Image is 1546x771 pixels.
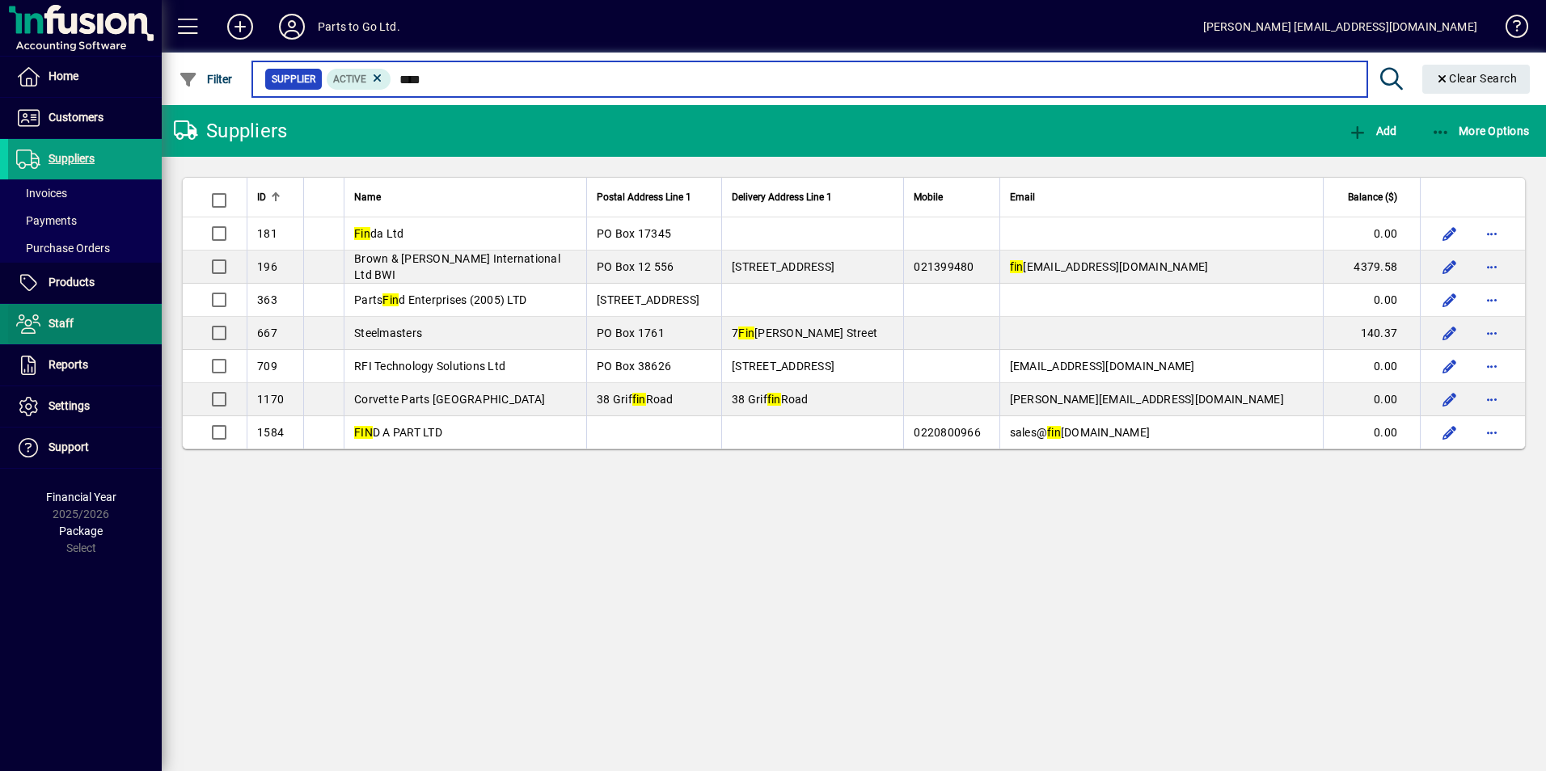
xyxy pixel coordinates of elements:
div: Name [354,188,577,206]
button: More options [1479,254,1505,280]
span: 1170 [257,393,284,406]
button: Profile [266,12,318,41]
span: PO Box 12 556 [597,260,674,273]
span: Name [354,188,381,206]
div: Balance ($) [1333,188,1412,206]
td: 4379.58 [1323,251,1420,284]
span: RFI Technology Solutions Ltd [354,360,505,373]
td: 140.37 [1323,317,1420,350]
td: 0.00 [1323,416,1420,449]
span: Package [59,525,103,537]
button: More options [1479,221,1505,246]
span: D A PART LTD [354,426,442,439]
span: Steelmasters [354,327,422,339]
span: Clear Search [1435,72,1518,85]
span: Brown & [PERSON_NAME] International Ltd BWI [354,252,560,281]
td: 0.00 [1323,350,1420,383]
span: Supplier [272,71,315,87]
button: Edit [1437,386,1463,412]
button: Edit [1437,353,1463,379]
button: Clear [1422,65,1531,94]
button: More options [1479,287,1505,313]
em: FIN [354,426,373,439]
span: Email [1010,188,1035,206]
button: Edit [1437,320,1463,346]
button: More options [1479,320,1505,346]
span: [STREET_ADDRESS] [732,260,834,273]
span: Delivery Address Line 1 [732,188,832,206]
div: Mobile [914,188,989,206]
span: ID [257,188,266,206]
span: Corvette Parts [GEOGRAPHIC_DATA] [354,393,545,406]
a: Products [8,263,162,303]
span: da Ltd [354,227,403,240]
span: Postal Address Line 1 [597,188,691,206]
a: Staff [8,304,162,344]
span: Products [49,276,95,289]
span: Support [49,440,89,453]
div: Email [1010,188,1313,206]
a: Knowledge Base [1493,3,1526,56]
span: 7 [PERSON_NAME] Street [732,327,877,339]
span: Suppliers [49,152,95,165]
td: 0.00 [1323,383,1420,416]
span: Purchase Orders [16,242,110,255]
span: Payments [16,214,77,227]
button: Add [214,12,266,41]
em: fin [1047,426,1061,439]
button: Edit [1437,287,1463,313]
em: Fin [354,227,370,240]
a: Home [8,57,162,97]
span: Staff [49,317,74,330]
a: Invoices [8,179,162,207]
span: 181 [257,227,277,240]
button: Edit [1437,254,1463,280]
button: Edit [1437,419,1463,445]
button: Filter [175,65,237,94]
td: 0.00 [1323,217,1420,251]
span: Active [333,74,366,85]
span: More Options [1431,124,1530,137]
em: fin [1010,260,1024,273]
span: Settings [49,399,90,412]
td: 0.00 [1323,284,1420,317]
a: Reports [8,345,162,385]
button: More options [1479,419,1505,445]
button: More Options [1427,116,1534,145]
span: Add [1348,124,1396,137]
span: 1584 [257,426,284,439]
span: [EMAIL_ADDRESS][DOMAIN_NAME] [1010,360,1195,373]
a: Customers [8,98,162,138]
span: 0220800966 [914,426,981,439]
em: Fin [738,327,754,339]
button: More options [1479,353,1505,379]
span: [PERSON_NAME][EMAIL_ADDRESS][DOMAIN_NAME] [1010,393,1284,406]
span: Parts d Enterprises (2005) LTD [354,293,526,306]
button: Edit [1437,221,1463,246]
a: Purchase Orders [8,234,162,262]
mat-chip: Activation Status: Active [327,69,391,90]
span: 667 [257,327,277,339]
em: fin [767,393,781,406]
div: Suppliers [174,118,287,144]
span: 196 [257,260,277,273]
span: Reports [49,358,88,371]
em: fin [632,393,646,406]
span: Invoices [16,187,67,200]
span: [EMAIL_ADDRESS][DOMAIN_NAME] [1010,260,1209,273]
span: 709 [257,360,277,373]
span: Financial Year [46,491,116,503]
span: [STREET_ADDRESS] [732,360,834,373]
span: PO Box 1761 [597,327,665,339]
em: Fin [382,293,399,306]
div: Parts to Go Ltd. [318,14,400,40]
span: 021399480 [914,260,974,273]
div: ID [257,188,294,206]
a: Settings [8,386,162,427]
a: Support [8,428,162,468]
span: Balance ($) [1348,188,1397,206]
span: [STREET_ADDRESS] [597,293,699,306]
a: Payments [8,207,162,234]
span: 38 Grif Road [732,393,809,406]
span: PO Box 17345 [597,227,671,240]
